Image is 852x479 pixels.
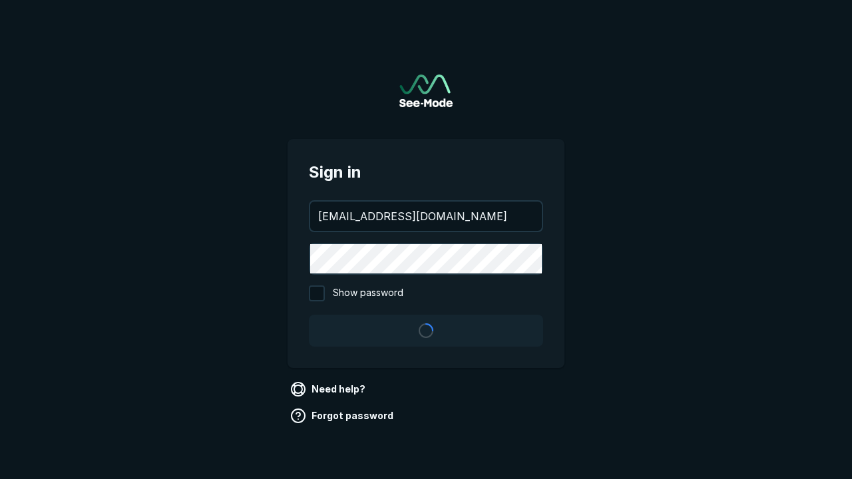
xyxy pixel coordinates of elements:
a: Need help? [288,379,371,400]
a: Forgot password [288,405,399,426]
span: Show password [333,285,403,301]
span: Sign in [309,160,543,184]
img: See-Mode Logo [399,75,453,107]
a: Go to sign in [399,75,453,107]
input: your@email.com [310,202,542,231]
